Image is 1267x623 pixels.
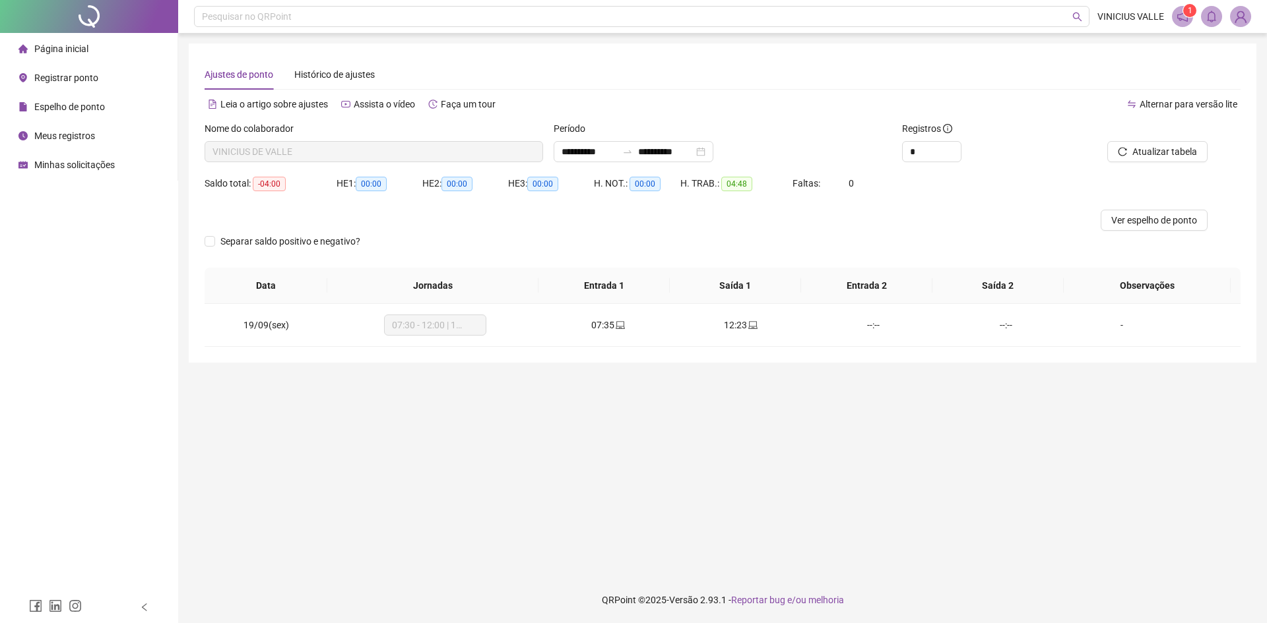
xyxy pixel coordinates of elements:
[950,318,1062,332] div: --:--
[428,100,438,109] span: history
[552,318,664,332] div: 07:35
[178,577,1267,623] footer: QRPoint © 2025 - 2.93.1 -
[1072,12,1082,22] span: search
[1132,144,1197,159] span: Atualizar tabela
[341,100,350,109] span: youtube
[69,599,82,612] span: instagram
[34,131,95,141] span: Meus registros
[337,176,422,191] div: HE 1:
[932,268,1064,304] th: Saída 2
[294,69,375,80] span: Histórico de ajustes
[356,177,387,191] span: 00:00
[1107,141,1208,162] button: Atualizar tabela
[1097,9,1164,24] span: VINICIUS VALLE
[441,99,496,109] span: Faça um tour
[205,176,337,191] div: Saldo total:
[731,595,844,605] span: Reportar bug e/ou melhoria
[441,177,472,191] span: 00:00
[205,268,327,304] th: Data
[220,99,328,109] span: Leia o artigo sobre ajustes
[818,318,929,332] div: --:--
[721,177,752,191] span: 04:48
[354,99,415,109] span: Assista o vídeo
[18,102,28,111] span: file
[747,320,758,330] span: laptop
[801,268,932,304] th: Entrada 2
[140,603,149,612] span: left
[392,315,478,335] span: 07:30 - 12:00 | 13:00 - 17:18
[670,268,801,304] th: Saída 1
[554,121,594,136] label: Período
[508,176,594,191] div: HE 3:
[1101,210,1208,231] button: Ver espelho de ponto
[1140,99,1237,109] span: Alternar para versão lite
[49,599,62,612] span: linkedin
[212,142,535,162] span: VINICIUS DE VALLE
[1231,7,1251,26] img: 87292
[622,146,633,157] span: swap-right
[527,177,558,191] span: 00:00
[18,131,28,140] span: clock-circle
[1083,318,1161,332] div: -
[34,73,98,83] span: Registrar ponto
[34,44,88,54] span: Página inicial
[253,177,286,191] span: -04:00
[594,176,680,191] div: H. NOT.:
[1111,213,1197,227] span: Ver espelho de ponto
[205,69,273,80] span: Ajustes de ponto
[34,102,105,112] span: Espelho de ponto
[422,176,508,191] div: HE 2:
[18,73,28,82] span: environment
[18,44,28,53] span: home
[902,121,952,136] span: Registros
[630,177,661,191] span: 00:00
[614,320,625,330] span: laptop
[327,268,538,304] th: Jornadas
[1206,11,1218,22] span: bell
[1118,147,1127,156] span: reload
[18,160,28,169] span: schedule
[208,100,217,109] span: file-text
[680,176,793,191] div: H. TRAB.:
[1177,11,1188,22] span: notification
[1183,4,1196,17] sup: 1
[849,178,854,189] span: 0
[685,318,796,332] div: 12:23
[34,160,115,170] span: Minhas solicitações
[244,320,289,330] span: 19/09(sex)
[538,268,670,304] th: Entrada 1
[622,146,633,157] span: to
[943,124,952,133] span: info-circle
[669,595,698,605] span: Versão
[205,121,302,136] label: Nome do colaborador
[1074,278,1220,293] span: Observações
[1127,100,1136,109] span: swap
[1064,268,1231,304] th: Observações
[1188,6,1192,15] span: 1
[29,599,42,612] span: facebook
[793,178,822,189] span: Faltas:
[215,234,366,249] span: Separar saldo positivo e negativo?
